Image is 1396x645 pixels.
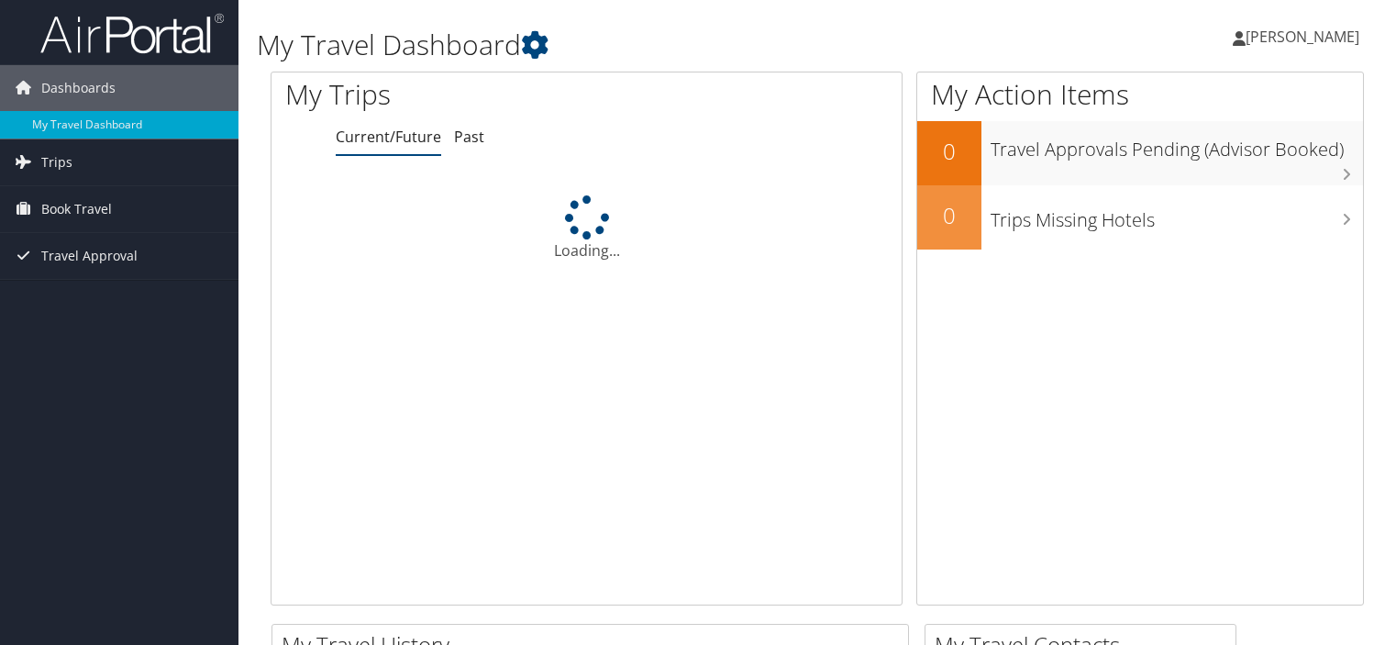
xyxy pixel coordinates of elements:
span: Trips [41,139,72,185]
span: [PERSON_NAME] [1246,27,1359,47]
a: Current/Future [336,127,441,147]
h2: 0 [917,136,981,167]
span: Book Travel [41,186,112,232]
span: Travel Approval [41,233,138,279]
h3: Trips Missing Hotels [991,198,1363,233]
a: 0Travel Approvals Pending (Advisor Booked) [917,121,1363,185]
a: Past [454,127,484,147]
div: Loading... [271,195,902,261]
a: [PERSON_NAME] [1233,9,1378,64]
h1: My Trips [285,75,626,114]
img: airportal-logo.png [40,12,224,55]
h2: 0 [917,200,981,231]
span: Dashboards [41,65,116,111]
h3: Travel Approvals Pending (Advisor Booked) [991,128,1363,162]
h1: My Travel Dashboard [257,26,1004,64]
h1: My Action Items [917,75,1363,114]
a: 0Trips Missing Hotels [917,185,1363,250]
